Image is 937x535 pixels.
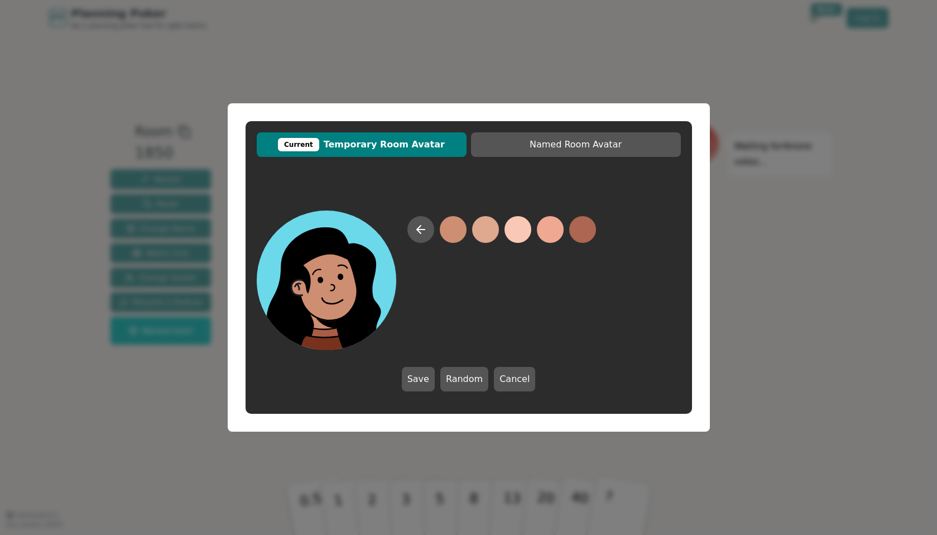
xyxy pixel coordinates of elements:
button: Random [440,367,488,391]
button: Cancel [494,367,535,391]
div: Current [278,138,319,151]
button: Named Room Avatar [471,132,681,157]
button: CurrentTemporary Room Avatar [257,132,467,157]
span: Temporary Room Avatar [262,138,461,151]
span: Named Room Avatar [477,138,675,151]
button: Save [402,367,435,391]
